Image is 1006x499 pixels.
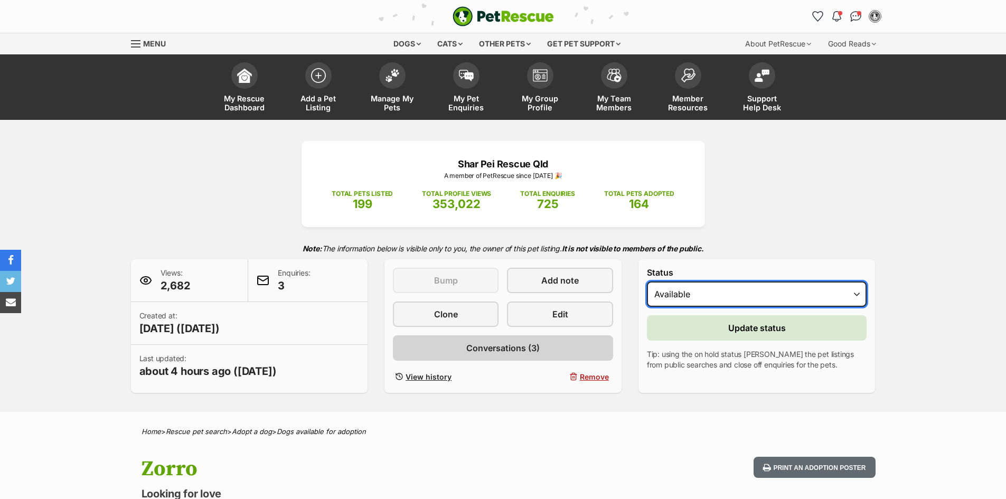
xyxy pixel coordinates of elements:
span: Bump [434,274,458,287]
span: Conversations (3) [466,342,540,354]
p: Tip: using the on hold status [PERSON_NAME] the pet listings from public searches and close off e... [647,349,867,370]
button: Notifications [829,8,845,25]
img: Lorraine Saunders profile pic [870,11,880,22]
a: My Group Profile [503,57,577,120]
div: Get pet support [540,33,628,54]
p: TOTAL PETS ADOPTED [604,189,674,199]
span: Add a Pet Listing [295,94,342,112]
a: Dogs available for adoption [277,427,366,436]
div: Cats [430,33,470,54]
span: about 4 hours ago ([DATE]) [139,364,277,379]
img: manage-my-pets-icon-02211641906a0b7f246fdf0571729dbe1e7629f14944591b6c1af311fb30b64b.svg [385,69,400,82]
div: Other pets [472,33,538,54]
span: Support Help Desk [738,94,786,112]
a: Add a Pet Listing [281,57,355,120]
span: Remove [580,371,609,382]
span: [DATE] ([DATE]) [139,321,220,336]
a: Favourites [810,8,826,25]
a: Home [142,427,161,436]
a: View history [393,369,499,384]
p: TOTAL PETS LISTED [332,189,393,199]
p: Enquiries: [278,268,310,293]
a: My Pet Enquiries [429,57,503,120]
a: Edit [507,302,613,327]
span: 353,022 [433,197,481,211]
p: The information below is visible only to you, the owner of this pet listing. [131,238,876,259]
a: My Team Members [577,57,651,120]
p: Views: [161,268,191,293]
span: 2,682 [161,278,191,293]
strong: It is not visible to members of the public. [562,244,704,253]
button: Remove [507,369,613,384]
button: My account [867,8,883,25]
img: group-profile-icon-3fa3cf56718a62981997c0bc7e787c4b2cf8bcc04b72c1350f741eb67cf2f40e.svg [533,69,548,82]
label: Status [647,268,867,277]
span: My Team Members [590,94,638,112]
img: add-pet-listing-icon-0afa8454b4691262ce3f59096e99ab1cd57d4a30225e0717b998d2c9b9846f56.svg [311,68,326,83]
a: Conversations (3) [393,335,613,361]
a: PetRescue [453,6,554,26]
img: member-resources-icon-8e73f808a243e03378d46382f2149f9095a855e16c252ad45f914b54edf8863c.svg [681,68,695,82]
span: View history [406,371,452,382]
a: Support Help Desk [725,57,799,120]
span: My Group Profile [516,94,564,112]
ul: Account quick links [810,8,883,25]
span: Menu [143,39,166,48]
img: team-members-icon-5396bd8760b3fe7c0b43da4ab00e1e3bb1a5d9ba89233759b79545d2d3fc5d0d.svg [607,69,622,82]
a: Clone [393,302,499,327]
div: About PetRescue [738,33,819,54]
a: Adopt a dog [232,427,272,436]
img: chat-41dd97257d64d25036548639549fe6c8038ab92f7586957e7f3b1b290dea8141.svg [850,11,861,22]
div: > > > [115,428,891,436]
div: Good Reads [821,33,883,54]
button: Print an adoption poster [754,457,875,478]
a: Manage My Pets [355,57,429,120]
button: Update status [647,315,867,341]
a: Rescue pet search [166,427,227,436]
span: 3 [278,278,310,293]
span: My Rescue Dashboard [221,94,268,112]
strong: Note: [303,244,322,253]
p: Created at: [139,310,220,336]
button: Bump [393,268,499,293]
p: TOTAL PROFILE VIEWS [422,189,491,199]
p: Last updated: [139,353,277,379]
a: Conversations [848,8,864,25]
a: Menu [131,33,173,52]
span: Clone [434,308,458,321]
span: 199 [353,197,372,211]
img: logo-e224e6f780fb5917bec1dbf3a21bbac754714ae5b6737aabdf751b685950b380.svg [453,6,554,26]
a: My Rescue Dashboard [208,57,281,120]
a: Add note [507,268,613,293]
img: help-desk-icon-fdf02630f3aa405de69fd3d07c3f3aa587a6932b1a1747fa1d2bba05be0121f9.svg [755,69,769,82]
img: dashboard-icon-eb2f2d2d3e046f16d808141f083e7271f6b2e854fb5c12c21221c1fb7104beca.svg [237,68,252,83]
span: My Pet Enquiries [443,94,490,112]
h1: Zorro [142,457,588,481]
div: Dogs [386,33,428,54]
span: 725 [537,197,559,211]
span: Update status [728,322,786,334]
img: pet-enquiries-icon-7e3ad2cf08bfb03b45e93fb7055b45f3efa6380592205ae92323e6603595dc1f.svg [459,70,474,81]
p: A member of PetRescue since [DATE] 🎉 [317,171,689,181]
span: Add note [541,274,579,287]
span: 164 [629,197,649,211]
span: Manage My Pets [369,94,416,112]
span: Edit [552,308,568,321]
span: Member Resources [664,94,712,112]
img: notifications-46538b983faf8c2785f20acdc204bb7945ddae34d4c08c2a6579f10ce5e182be.svg [832,11,841,22]
p: TOTAL ENQUIRIES [520,189,575,199]
p: Shar Pei Rescue Qld [317,157,689,171]
a: Member Resources [651,57,725,120]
